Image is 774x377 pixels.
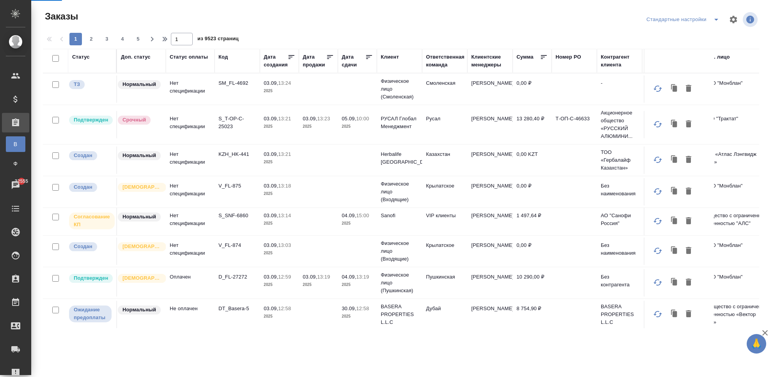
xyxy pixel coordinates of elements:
p: Нормальный [122,152,156,159]
p: 13:19 [317,274,330,280]
div: Статус по умолчанию для стандартных заказов [117,79,162,90]
td: Дубай [422,301,467,328]
p: 10:00 [356,116,369,121]
p: 12:59 [278,274,291,280]
p: ТЗ [74,80,80,88]
button: 5 [132,33,144,45]
p: BASERA PROPERTIES L.L.C [381,303,418,326]
p: S_SNF-6860 [218,212,256,220]
span: 3 [101,35,113,43]
td: Не оплачен [166,301,215,328]
div: split button [644,13,724,26]
td: Нет спецификации [166,208,215,235]
div: Статус [72,53,90,61]
p: V_FL-874 [218,241,256,249]
button: Удалить [682,275,695,290]
p: Акционерное общество «РУССКИЙ АЛЮМИНИ... [601,109,638,140]
button: Обновить [648,212,667,230]
div: Выставляется автоматически для первых 3 заказов нового контактного лица. Особое внимание [117,273,162,284]
button: Удалить [682,117,695,132]
span: Настроить таблицу [724,10,743,29]
button: Клонировать [667,214,682,229]
p: Ожидание предоплаты [74,306,107,322]
button: Клонировать [667,275,682,290]
p: SM_FL-4692 [218,79,256,87]
td: [PERSON_NAME] [467,75,513,103]
p: 13:03 [278,242,291,248]
p: Физическое лицо (Входящие) [381,239,418,263]
p: 2025 [264,190,295,198]
p: 13:19 [356,274,369,280]
p: Создан [74,183,92,191]
td: [PERSON_NAME] [467,269,513,297]
p: Sanofi [381,212,418,220]
span: 32555 [10,177,33,185]
p: 13:23 [317,116,330,121]
p: Нормальный [122,306,156,314]
p: V_FL-875 [218,182,256,190]
td: 0,00 ₽ [513,238,552,265]
button: Клонировать [667,81,682,96]
div: Ответственная команда [426,53,465,69]
button: Клонировать [667,117,682,132]
div: Контрагент клиента [601,53,638,69]
td: 0,00 KZT [513,147,552,174]
p: BASERA PROPERTIES L.L.C [601,303,638,326]
span: 🙏 [750,336,763,352]
p: 2025 [342,220,373,227]
a: 32555 [2,175,29,195]
p: ТОО «Гербалайф Казахстан» [601,148,638,172]
p: Без наименования [601,241,638,257]
td: [PERSON_NAME] [467,301,513,328]
p: 03.09, [264,116,278,121]
p: Создан [74,243,92,250]
p: 12:58 [356,306,369,311]
div: Статус по умолчанию для стандартных заказов [117,305,162,315]
p: 03.09, [303,274,317,280]
p: 2025 [342,281,373,289]
div: Клиентские менеджеры [471,53,509,69]
p: РУСАЛ Глобал Менеджмент [381,115,418,130]
p: 13:21 [278,151,291,157]
p: 03.09, [264,151,278,157]
button: Обновить [648,182,667,201]
p: 2025 [342,123,373,130]
p: D_FL-27272 [218,273,256,281]
div: Статус оплаты [170,53,208,61]
p: [DEMOGRAPHIC_DATA] [122,183,162,191]
p: DT_Basera-5 [218,305,256,313]
td: Крылатское [422,178,467,205]
button: Обновить [648,305,667,323]
span: Посмотреть информацию [743,12,759,27]
td: Нет спецификации [166,147,215,174]
p: 2025 [264,87,295,95]
td: 0,00 ₽ [513,178,552,205]
p: 2025 [303,281,334,289]
div: Клиент [381,53,399,61]
button: Удалить [682,307,695,322]
button: Клонировать [667,152,682,167]
button: Удалить [682,243,695,258]
td: [PERSON_NAME] [467,111,513,138]
p: 2025 [264,313,295,320]
td: [PERSON_NAME] [467,178,513,205]
td: Нет спецификации [166,238,215,265]
button: Удалить [682,214,695,229]
p: 30.09, [342,306,356,311]
td: 13 280,40 ₽ [513,111,552,138]
p: 2025 [264,123,295,130]
td: 0,00 ₽ [513,75,552,103]
p: Подтвержден [74,274,108,282]
p: Подтвержден [74,116,108,124]
td: [PERSON_NAME] [467,208,513,235]
p: Без наименования [601,182,638,198]
td: [PERSON_NAME] [642,301,687,328]
p: [DEMOGRAPHIC_DATA] [122,274,162,282]
td: Смоленская [422,75,467,103]
td: Роман [642,269,687,297]
div: Выставляется автоматически при создании заказа [68,182,112,193]
div: Выставляется автоматически при создании заказа [68,150,112,161]
span: Заказы [43,10,78,23]
button: Обновить [648,79,667,98]
button: Обновить [648,150,667,169]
